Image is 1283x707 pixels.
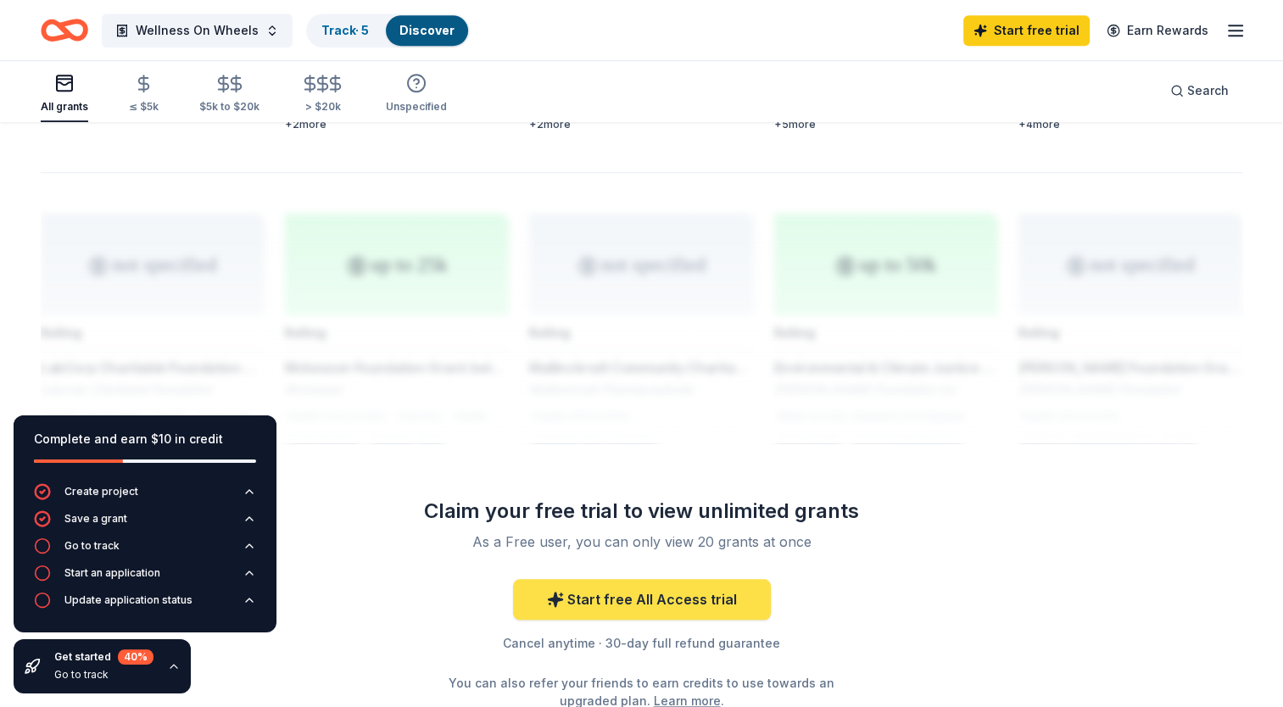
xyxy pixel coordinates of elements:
[513,579,771,620] a: Start free All Access trial
[398,633,886,654] div: Cancel anytime · 30-day full refund guarantee
[386,100,447,114] div: Unspecified
[129,100,159,114] div: ≤ $5k
[199,67,259,122] button: $5k to $20k
[199,100,259,114] div: $5k to $20k
[41,10,88,50] a: Home
[34,429,256,449] div: Complete and earn $10 in credit
[54,668,153,682] div: Go to track
[1157,74,1242,108] button: Search
[41,66,88,122] button: All grants
[529,118,753,131] div: + 2 more
[300,67,345,122] button: > $20k
[136,20,259,41] span: Wellness On Wheels
[34,565,256,592] button: Start an application
[118,649,153,665] div: 40 %
[34,510,256,537] button: Save a grant
[1096,15,1219,46] a: Earn Rewards
[285,118,509,131] div: + 2 more
[102,14,293,47] button: Wellness On Wheels
[34,592,256,619] button: Update application status
[34,483,256,510] button: Create project
[64,512,127,526] div: Save a grant
[306,14,470,47] button: Track· 5Discover
[64,485,138,498] div: Create project
[399,23,455,37] a: Discover
[64,593,192,607] div: Update application status
[386,66,447,122] button: Unspecified
[64,539,120,553] div: Go to track
[398,498,886,525] div: Claim your free trial to view unlimited grants
[300,100,345,114] div: > $20k
[418,532,866,552] div: As a Free user, you can only view 20 grants at once
[41,100,88,114] div: All grants
[963,15,1090,46] a: Start free trial
[774,118,998,131] div: + 5 more
[34,537,256,565] button: Go to track
[321,23,369,37] a: Track· 5
[1187,81,1229,101] span: Search
[129,67,159,122] button: ≤ $5k
[64,566,160,580] div: Start an application
[1018,118,1242,131] div: + 4 more
[54,649,153,665] div: Get started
